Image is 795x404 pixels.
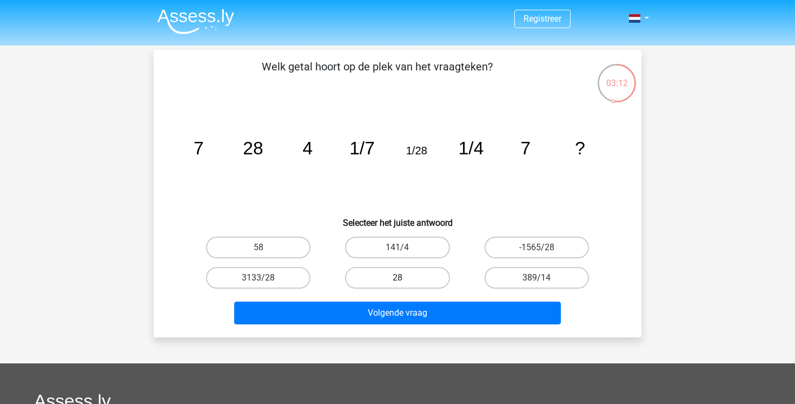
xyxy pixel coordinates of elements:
img: Assessly [157,9,234,34]
tspan: 28 [243,138,263,158]
tspan: 7 [194,138,204,158]
p: Welk getal hoort op de plek van het vraagteken? [171,58,584,91]
tspan: 4 [302,138,313,158]
label: 389/14 [485,267,589,289]
label: 3133/28 [206,267,310,289]
tspan: ? [575,138,585,158]
tspan: 1/4 [459,138,484,158]
label: 58 [206,237,310,258]
h6: Selecteer het juiste antwoord [171,209,624,228]
tspan: 7 [520,138,531,158]
tspan: 1/28 [406,145,427,157]
button: Volgende vraag [234,302,561,324]
div: 03:12 [597,63,637,90]
a: Registreer [524,14,561,24]
tspan: 1/7 [349,138,375,158]
label: 141/4 [345,237,449,258]
label: 28 [345,267,449,289]
label: -1565/28 [485,237,589,258]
